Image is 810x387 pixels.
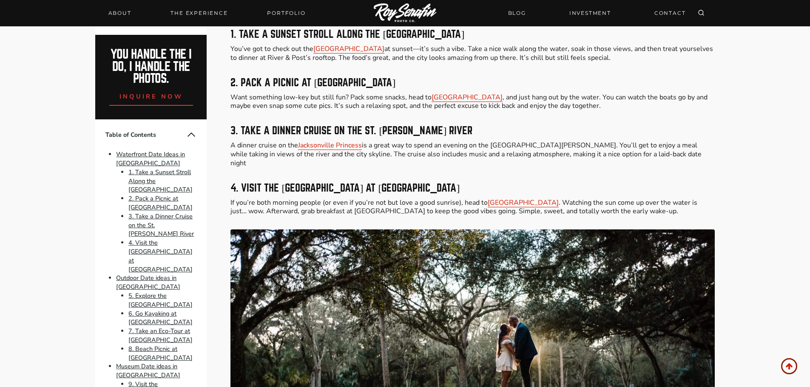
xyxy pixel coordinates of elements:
a: Waterfront Date Ideas in [GEOGRAPHIC_DATA] [116,150,185,167]
a: 6. Go Kayaking at [GEOGRAPHIC_DATA] [128,309,193,327]
a: BLOG [503,6,531,20]
a: Portfolio [262,7,310,19]
p: You’ve got to check out the at sunset—it’s such a vibe. Take a nice walk along the water, soak in... [230,45,714,62]
h3: 4. Visit the [GEOGRAPHIC_DATA] at [GEOGRAPHIC_DATA] [230,183,714,193]
a: 7. Take an Eco-Tour at [GEOGRAPHIC_DATA] [128,327,193,344]
a: 4. Visit the [GEOGRAPHIC_DATA] at [GEOGRAPHIC_DATA] [128,238,193,273]
a: [GEOGRAPHIC_DATA] [488,198,559,207]
p: If you’re both morning people (or even if you’re not but love a good sunrise), head to . Watching... [230,198,714,216]
a: 1. Take a Sunset Stroll Along the [GEOGRAPHIC_DATA] [128,168,193,194]
a: [GEOGRAPHIC_DATA] [313,44,384,54]
a: 8. Beach Picnic at [GEOGRAPHIC_DATA] [128,345,193,362]
p: Want something low-key but still fun? Pack some snacks, head to , and just hang out by the water.... [230,93,714,111]
h3: 3. Take a Dinner Cruise on the St. [PERSON_NAME] River [230,126,714,136]
a: [GEOGRAPHIC_DATA] [432,93,503,102]
h3: 2. Pack a Picnic at [GEOGRAPHIC_DATA] [230,78,714,88]
span: inquire now [119,92,183,101]
button: View Search Form [695,7,707,19]
a: Jacksonville Princess [298,141,362,150]
nav: Primary Navigation [103,7,311,19]
a: INVESTMENT [564,6,616,20]
a: About [103,7,136,19]
a: 5. Explore the [GEOGRAPHIC_DATA] [128,291,193,309]
a: Outdoor Date ideas in [GEOGRAPHIC_DATA] [116,274,180,291]
a: Scroll to top [781,358,797,374]
a: 2. Pack a Picnic at [GEOGRAPHIC_DATA] [128,194,193,212]
span: Table of Contents [105,130,186,139]
a: CONTACT [649,6,691,20]
img: Logo of Roy Serafin Photo Co., featuring stylized text in white on a light background, representi... [374,3,437,23]
a: Museum Date ideas in [GEOGRAPHIC_DATA] [116,362,180,380]
a: inquire now [109,85,193,106]
h2: You handle the i do, I handle the photos. [105,48,198,85]
a: THE EXPERIENCE [165,7,233,19]
nav: Secondary Navigation [503,6,691,20]
a: 3. Take a Dinner Cruise on the St. [PERSON_NAME] River [128,212,194,238]
p: A dinner cruise on the is a great way to spend an evening on the [GEOGRAPHIC_DATA][PERSON_NAME]. ... [230,141,714,167]
h3: 1. Take a Sunset Stroll Along the [GEOGRAPHIC_DATA] [230,29,714,40]
button: Collapse Table of Contents [186,130,196,140]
